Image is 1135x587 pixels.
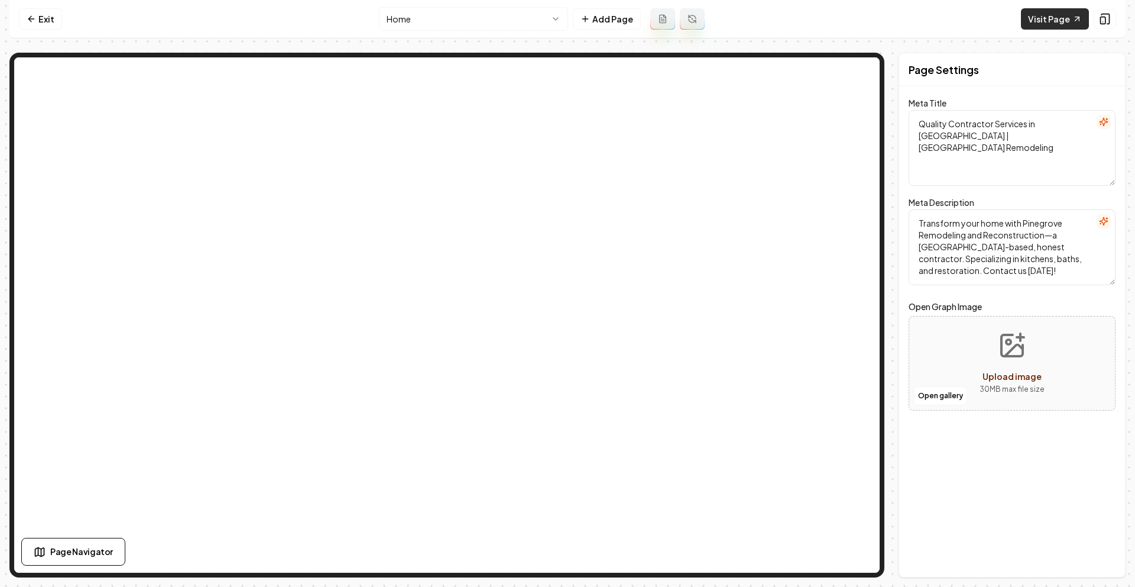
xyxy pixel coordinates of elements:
[21,538,125,566] button: Page Navigator
[982,371,1042,382] span: Upload image
[50,546,113,558] span: Page Navigator
[909,299,1115,314] label: Open Graph Image
[909,62,979,78] h2: Page Settings
[680,8,705,30] button: Regenerate page
[914,386,967,405] button: Open gallery
[909,98,946,108] label: Meta Title
[909,197,974,208] label: Meta Description
[19,8,62,30] a: Exit
[980,383,1045,395] p: 30 MB max file size
[650,8,675,30] button: Add admin page prompt
[573,8,641,30] button: Add Page
[1021,8,1089,30] a: Visit Page
[970,322,1054,405] button: Upload image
